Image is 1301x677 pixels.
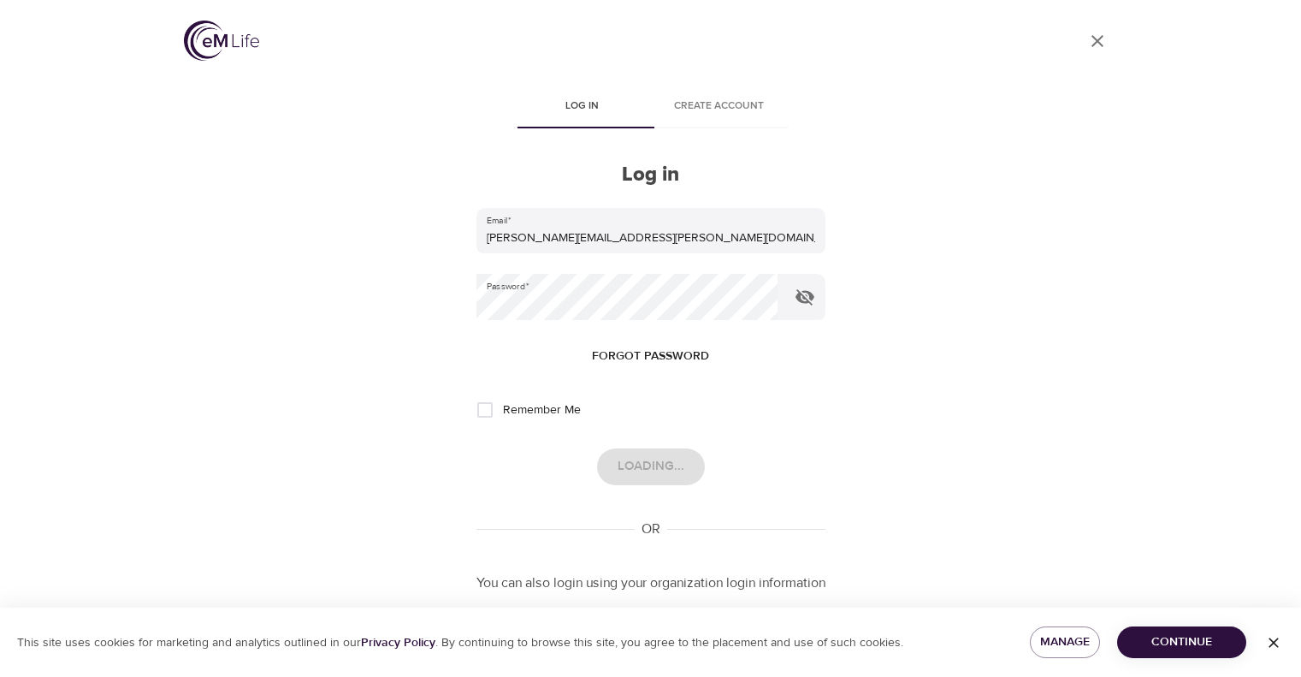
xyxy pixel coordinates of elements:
button: Continue [1117,627,1246,658]
span: Create account [661,98,778,116]
p: You can also login using your organization login information [476,573,825,593]
button: Forgot password [585,341,716,372]
button: Manage [1030,627,1101,658]
span: Continue [1131,632,1233,653]
a: close [1077,21,1118,62]
h2: Log in [476,163,825,187]
span: Remember Me [503,401,581,419]
div: OR [635,520,667,539]
span: Forgot password [592,346,709,367]
img: logo [184,21,259,61]
div: disabled tabs example [476,87,825,128]
span: Log in [524,98,641,116]
span: Manage [1044,632,1087,653]
a: Privacy Policy [361,635,435,650]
